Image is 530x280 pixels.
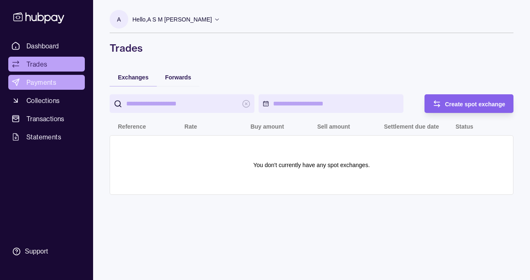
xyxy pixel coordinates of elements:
[117,15,121,24] p: A
[253,160,370,170] p: You don't currently have any spot exchanges.
[8,111,85,126] a: Transactions
[26,132,61,142] span: Statements
[126,94,238,113] input: search
[26,77,56,87] span: Payments
[110,41,513,55] h1: Trades
[445,101,506,108] span: Create spot exchange
[132,15,212,24] p: Hello, A S M [PERSON_NAME]
[8,243,85,260] a: Support
[165,74,191,81] span: Forwards
[8,75,85,90] a: Payments
[25,247,48,256] div: Support
[8,129,85,144] a: Statements
[118,123,146,130] p: Reference
[8,93,85,108] a: Collections
[26,114,65,124] span: Transactions
[26,96,60,105] span: Collections
[26,59,47,69] span: Trades
[317,123,350,130] p: Sell amount
[456,123,473,130] p: Status
[26,41,59,51] span: Dashboard
[424,94,514,113] button: Create spot exchange
[250,123,284,130] p: Buy amount
[118,74,149,81] span: Exchanges
[8,38,85,53] a: Dashboard
[8,57,85,72] a: Trades
[384,123,439,130] p: Settlement due date
[185,123,197,130] p: Rate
